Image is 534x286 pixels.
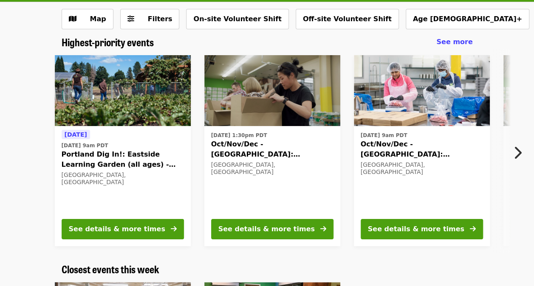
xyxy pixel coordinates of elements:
[120,9,180,29] button: Filters (0 selected)
[361,161,483,176] div: [GEOGRAPHIC_DATA], [GEOGRAPHIC_DATA]
[470,225,476,233] i: arrow-right icon
[506,141,534,165] button: Next item
[127,15,134,23] i: sliders-h icon
[55,55,191,126] img: Portland Dig In!: Eastside Learning Garden (all ages) - Aug/Sept/Oct organized by Oregon Food Bank
[65,131,87,138] span: [DATE]
[368,224,464,234] div: See details & more times
[62,9,113,29] button: Show map view
[62,142,108,149] time: [DATE] 9am PDT
[90,15,106,23] span: Map
[211,139,333,160] span: Oct/Nov/Dec - [GEOGRAPHIC_DATA]: Repack/Sort (age [DEMOGRAPHIC_DATA]+)
[62,34,154,49] span: Highest-priority events
[436,37,472,47] a: See more
[218,224,315,234] div: See details & more times
[406,9,529,29] button: Age [DEMOGRAPHIC_DATA]+
[211,132,267,139] time: [DATE] 1:30pm PDT
[62,263,159,275] a: Closest events this week
[211,219,333,239] button: See details & more times
[69,224,165,234] div: See details & more times
[211,161,333,176] div: [GEOGRAPHIC_DATA], [GEOGRAPHIC_DATA]
[361,219,483,239] button: See details & more times
[62,149,184,170] span: Portland Dig In!: Eastside Learning Garden (all ages) - Aug/Sept/Oct
[204,55,340,126] img: Oct/Nov/Dec - Portland: Repack/Sort (age 8+) organized by Oregon Food Bank
[361,139,483,160] span: Oct/Nov/Dec - [GEOGRAPHIC_DATA]: Repack/Sort (age [DEMOGRAPHIC_DATA]+)
[296,9,399,29] button: Off-site Volunteer Shift
[62,219,184,239] button: See details & more times
[171,225,177,233] i: arrow-right icon
[204,55,340,246] a: See details for "Oct/Nov/Dec - Portland: Repack/Sort (age 8+)"
[62,36,154,48] a: Highest-priority events
[354,55,490,246] a: See details for "Oct/Nov/Dec - Beaverton: Repack/Sort (age 10+)"
[436,38,472,46] span: See more
[186,9,288,29] button: On-site Volunteer Shift
[361,132,407,139] time: [DATE] 9am PDT
[62,261,159,276] span: Closest events this week
[55,36,480,48] div: Highest-priority events
[148,15,172,23] span: Filters
[354,55,490,126] img: Oct/Nov/Dec - Beaverton: Repack/Sort (age 10+) organized by Oregon Food Bank
[320,225,326,233] i: arrow-right icon
[55,55,191,246] a: See details for "Portland Dig In!: Eastside Learning Garden (all ages) - Aug/Sept/Oct"
[55,263,480,275] div: Closest events this week
[69,15,76,23] i: map icon
[513,145,522,161] i: chevron-right icon
[62,171,184,186] div: [GEOGRAPHIC_DATA], [GEOGRAPHIC_DATA]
